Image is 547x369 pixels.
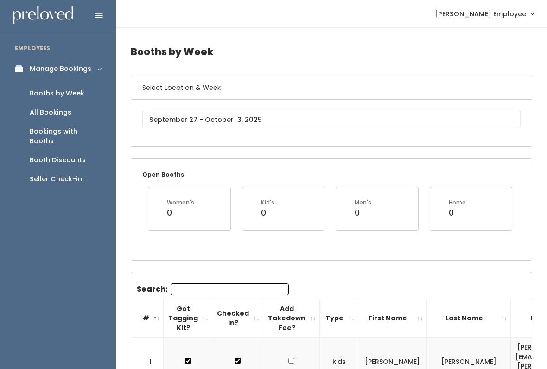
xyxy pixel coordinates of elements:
[449,207,466,219] div: 0
[449,198,466,207] div: Home
[131,39,532,64] h4: Booths by Week
[426,4,543,24] a: [PERSON_NAME] Employee
[167,207,194,219] div: 0
[427,299,511,337] th: Last Name: activate to sort column ascending
[171,283,289,295] input: Search:
[30,155,86,165] div: Booth Discounts
[261,207,274,219] div: 0
[142,171,184,178] small: Open Booths
[355,198,371,207] div: Men's
[358,299,427,337] th: First Name: activate to sort column ascending
[435,9,526,19] span: [PERSON_NAME] Employee
[30,89,84,98] div: Booths by Week
[131,76,532,100] h6: Select Location & Week
[261,198,274,207] div: Kid's
[30,174,82,184] div: Seller Check-in
[30,108,71,117] div: All Bookings
[30,127,101,146] div: Bookings with Booths
[30,64,91,74] div: Manage Bookings
[263,299,320,337] th: Add Takedown Fee?: activate to sort column ascending
[355,207,371,219] div: 0
[320,299,358,337] th: Type: activate to sort column ascending
[131,299,164,337] th: #: activate to sort column descending
[13,6,73,25] img: preloved logo
[142,111,521,128] input: September 27 - October 3, 2025
[167,198,194,207] div: Women's
[164,299,212,337] th: Got Tagging Kit?: activate to sort column ascending
[212,299,263,337] th: Checked in?: activate to sort column ascending
[137,283,289,295] label: Search:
